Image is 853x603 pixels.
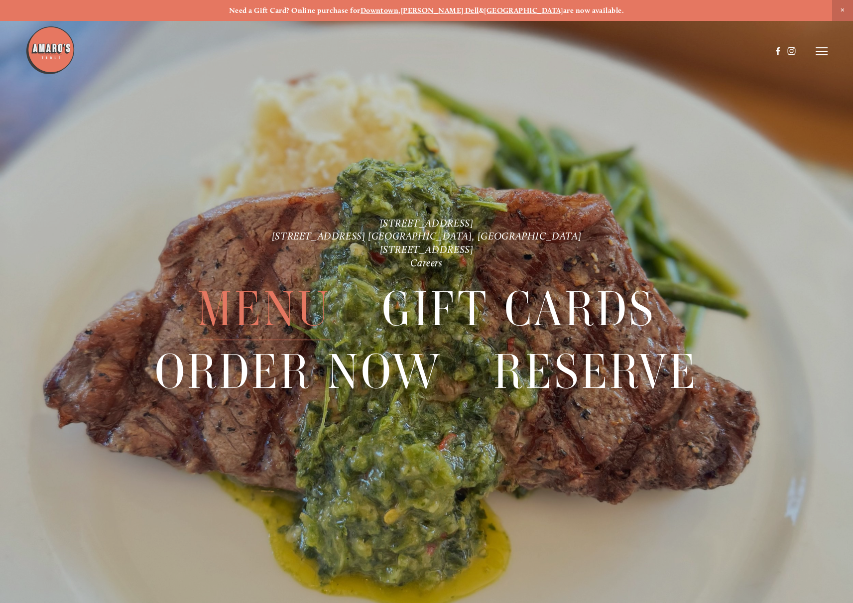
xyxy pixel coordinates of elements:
strong: are now available. [563,6,624,15]
a: Order Now [155,341,442,402]
img: Amaro's Table [25,25,75,75]
a: Downtown [361,6,399,15]
a: [PERSON_NAME] Dell [401,6,479,15]
a: Gift Cards [382,278,655,340]
span: Reserve [493,341,698,403]
a: [STREET_ADDRESS] [380,243,474,255]
a: [STREET_ADDRESS] [GEOGRAPHIC_DATA], [GEOGRAPHIC_DATA] [272,230,582,242]
a: [STREET_ADDRESS] [380,217,474,229]
a: Reserve [493,341,698,402]
strong: , [398,6,400,15]
a: Careers [410,257,442,269]
span: Order Now [155,341,442,403]
a: Menu [197,278,331,340]
strong: & [479,6,484,15]
a: [GEOGRAPHIC_DATA] [484,6,563,15]
strong: Need a Gift Card? Online purchase for [229,6,361,15]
